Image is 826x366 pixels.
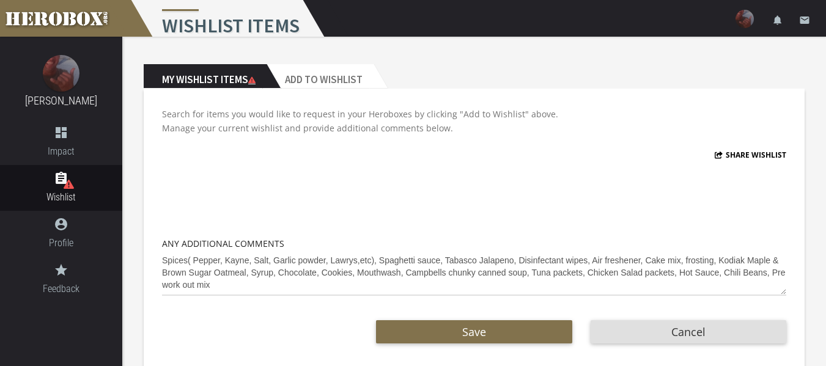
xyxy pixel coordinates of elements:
[799,15,810,26] i: email
[715,148,787,162] button: Share Wishlist
[462,324,486,339] span: Save
[591,320,786,343] button: Cancel
[376,320,572,343] button: Save
[736,10,754,28] img: user-image
[43,55,79,92] img: image
[144,64,267,89] h2: My Wishlist Items
[54,171,68,186] i: assignment
[162,236,284,251] label: Any Additional Comments
[25,94,97,107] a: [PERSON_NAME]
[772,15,783,26] i: notifications
[162,107,786,135] p: Search for items you would like to request in your Heroboxes by clicking "Add to Wishlist" above....
[267,64,374,89] h2: Add to Wishlist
